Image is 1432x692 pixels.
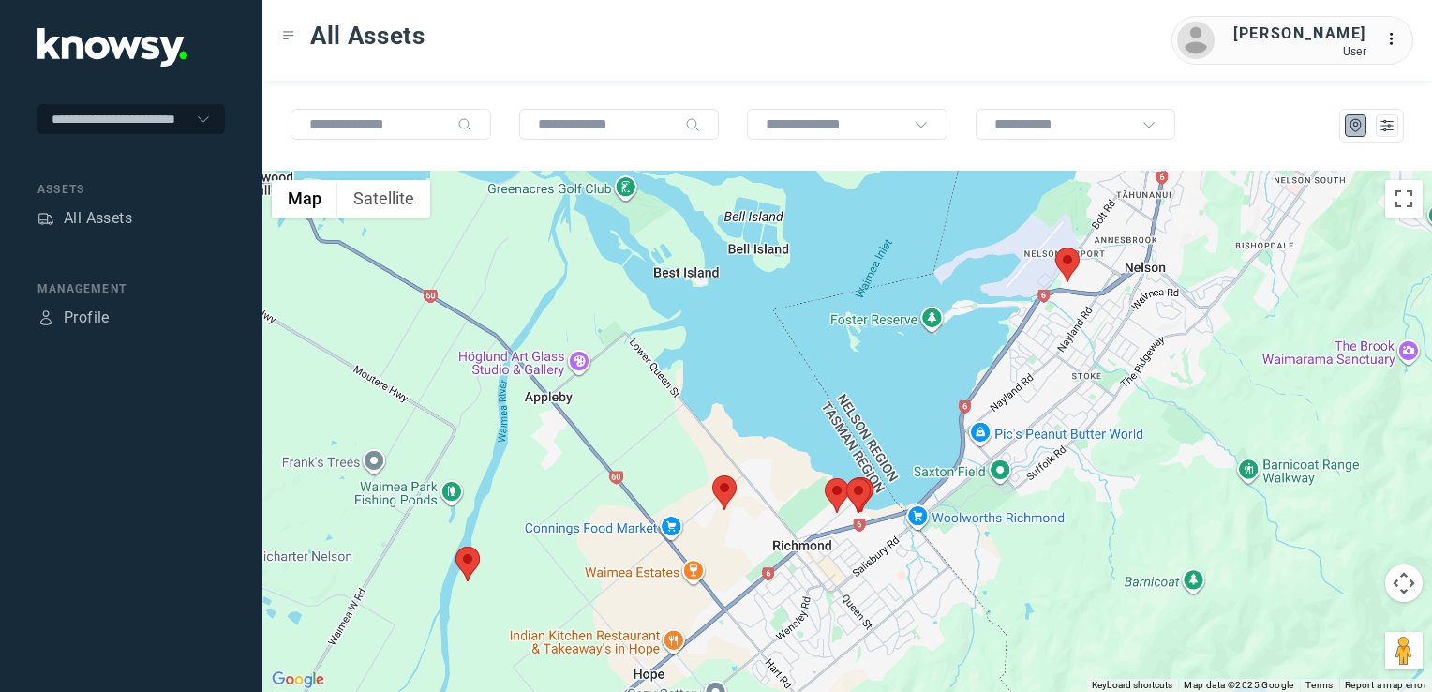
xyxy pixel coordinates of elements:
div: Map [1348,117,1365,134]
div: : [1385,28,1408,53]
div: Search [457,117,472,132]
button: Keyboard shortcuts [1092,679,1172,692]
div: Profile [37,309,54,326]
tspan: ... [1386,32,1405,46]
button: Map camera controls [1385,564,1423,602]
a: ProfileProfile [37,307,110,329]
div: Toggle Menu [282,29,295,42]
a: Report a map error [1345,680,1426,690]
div: Profile [64,307,110,329]
div: : [1385,28,1408,51]
div: Search [685,117,700,132]
button: Drag Pegman onto the map to open Street View [1385,632,1423,669]
div: List [1379,117,1395,134]
span: All Assets [310,19,425,53]
a: AssetsAll Assets [37,207,132,230]
button: Toggle fullscreen view [1385,180,1423,218]
img: avatar.png [1177,22,1215,59]
div: User [1233,45,1366,58]
button: Show satellite imagery [337,180,430,218]
a: Open this area in Google Maps (opens a new window) [267,668,329,692]
img: Application Logo [37,28,187,67]
div: [PERSON_NAME] [1233,23,1366,45]
div: All Assets [64,207,132,230]
button: Show street map [272,180,337,218]
span: Map data ©2025 Google [1184,680,1293,690]
a: Terms (opens in new tab) [1305,680,1334,690]
div: Assets [37,210,54,227]
div: Management [37,280,225,297]
div: Assets [37,181,225,198]
img: Google [267,668,329,692]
